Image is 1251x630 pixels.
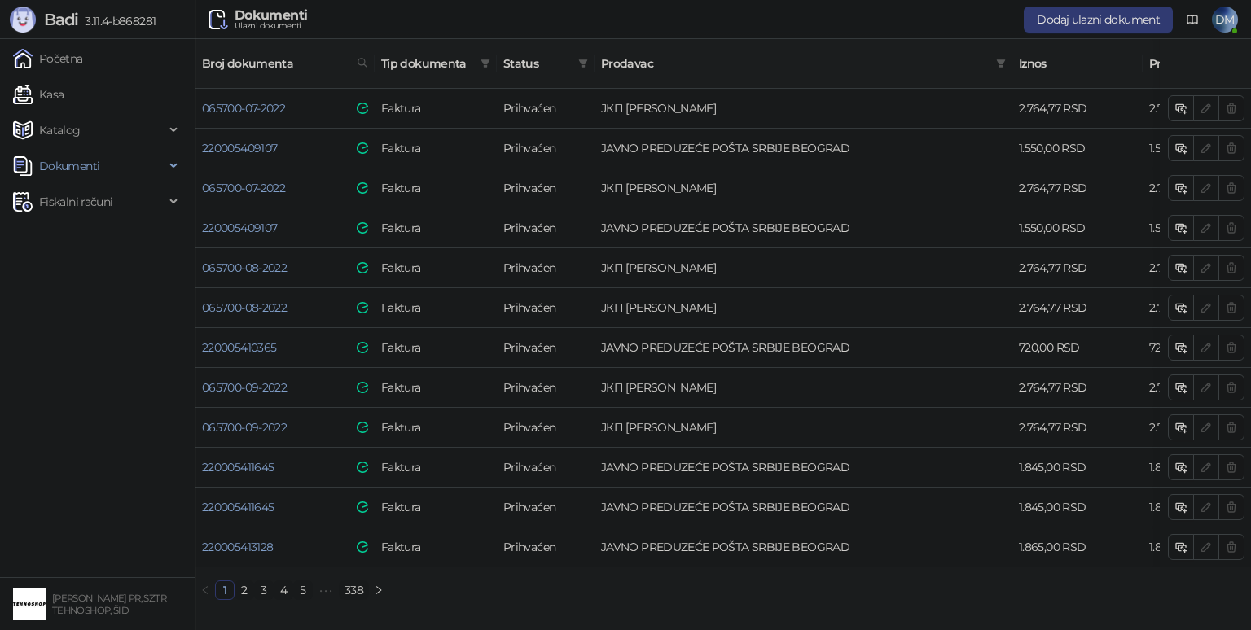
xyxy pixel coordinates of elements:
[381,55,474,72] span: Tip dokumenta
[255,581,273,599] a: 3
[497,408,595,448] td: Prihvaćen
[202,300,287,315] a: 065700-08-2022
[497,168,595,208] td: Prihvaćen
[202,500,274,514] a: 220005411645
[375,488,497,527] td: Faktura
[293,580,313,600] li: 5
[1179,7,1205,33] a: Dokumentacija
[357,142,368,154] img: e-Faktura
[375,89,497,129] td: Faktura
[497,129,595,168] td: Prihvaćen
[1012,408,1143,448] td: 2.764,77 RSD
[274,581,292,599] a: 4
[595,248,1012,288] td: ЈКП СТАНДАРД ШИД
[1012,208,1143,248] td: 1.550,00 RSD
[1012,248,1143,288] td: 2.764,77 RSD
[497,248,595,288] td: Prihvaćen
[375,39,497,89] th: Tip dokumenta
[481,59,490,68] span: filter
[375,129,497,168] td: Faktura
[996,59,1006,68] span: filter
[595,488,1012,527] td: JAVNO PREDUZEĆE POŠTA SRBIJE BEOGRAD
[340,581,368,599] a: 338
[357,182,368,194] img: e-Faktura
[202,420,287,435] a: 065700-09-2022
[235,22,307,30] div: Ulazni dokumenti
[595,408,1012,448] td: ЈКП СТАНДАРД ШИД
[357,501,368,513] img: e-Faktura
[1012,288,1143,328] td: 2.764,77 RSD
[369,580,388,600] li: Sledeća strana
[313,580,339,600] span: •••
[357,262,368,273] img: e-Faktura
[202,221,277,235] a: 220005409107
[595,168,1012,208] td: ЈКП СТАНДАРД ШИД
[202,260,287,275] a: 065700-08-2022
[202,380,287,395] a: 065700-09-2022
[39,186,112,218] span: Fiskalni računi
[497,488,595,527] td: Prihvaćen
[357,382,368,393] img: e-Faktura
[1012,129,1143,168] td: 1.550,00 RSD
[202,101,285,116] a: 065700-07-2022
[202,141,277,155] a: 220005409107
[1012,488,1143,527] td: 1.845,00 RSD
[202,460,274,475] a: 220005411645
[595,129,1012,168] td: JAVNO PREDUZEĆE POŠTA SRBIJE BEOGRAD
[375,448,497,488] td: Faktura
[216,581,234,599] a: 1
[202,55,350,72] span: Broj dokumenta
[497,288,595,328] td: Prihvaćen
[202,340,276,355] a: 220005410365
[1024,7,1173,33] button: Dodaj ulazni dokument
[1012,168,1143,208] td: 2.764,77 RSD
[357,342,368,353] img: e-Faktura
[497,89,595,129] td: Prihvaćen
[294,581,312,599] a: 5
[357,462,368,473] img: e-Faktura
[313,580,339,600] li: Sledećih 5 Strana
[78,14,156,28] span: 3.11.4-b868281
[503,55,572,72] span: Status
[208,10,228,29] img: Ulazni dokumenti
[195,580,215,600] li: Prethodna strana
[497,527,595,567] td: Prihvaćen
[375,208,497,248] td: Faktura
[200,585,210,595] span: left
[497,328,595,368] td: Prihvaćen
[39,114,81,147] span: Katalog
[374,585,384,595] span: right
[1012,527,1143,567] td: 1.865,00 RSD
[357,222,368,234] img: e-Faktura
[497,368,595,408] td: Prihvaćen
[595,328,1012,368] td: JAVNO PREDUZEĆE POŠTA SRBIJE BEOGRAD
[477,51,494,76] span: filter
[357,302,368,313] img: e-Faktura
[375,408,497,448] td: Faktura
[52,593,166,616] small: [PERSON_NAME] PR, SZTR TEHNOSHOP, ŠID
[601,55,990,72] span: Prodavac
[1012,39,1143,89] th: Iznos
[202,540,273,554] a: 220005413128
[13,588,46,620] img: 64x64-companyLogo-68805acf-9e22-4a20-bcb3-9756868d3d19.jpeg
[339,580,369,600] li: 338
[1012,328,1143,368] td: 720,00 RSD
[595,448,1012,488] td: JAVNO PREDUZEĆE POŠTA SRBIJE BEOGRAD
[375,248,497,288] td: Faktura
[497,448,595,488] td: Prihvaćen
[254,580,274,600] li: 3
[13,78,64,111] a: Kasa
[1212,7,1238,33] span: DM
[375,288,497,328] td: Faktura
[595,368,1012,408] td: ЈКП СТАНДАРД ШИД
[13,42,83,75] a: Početna
[575,51,591,76] span: filter
[595,39,1012,89] th: Prodavac
[215,580,235,600] li: 1
[195,39,375,89] th: Broj dokumenta
[1012,89,1143,129] td: 2.764,77 RSD
[357,103,368,114] img: e-Faktura
[595,89,1012,129] td: ЈКП СТАНДАРД ШИД
[1037,12,1160,27] span: Dodaj ulazni dokument
[235,9,307,22] div: Dokumenti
